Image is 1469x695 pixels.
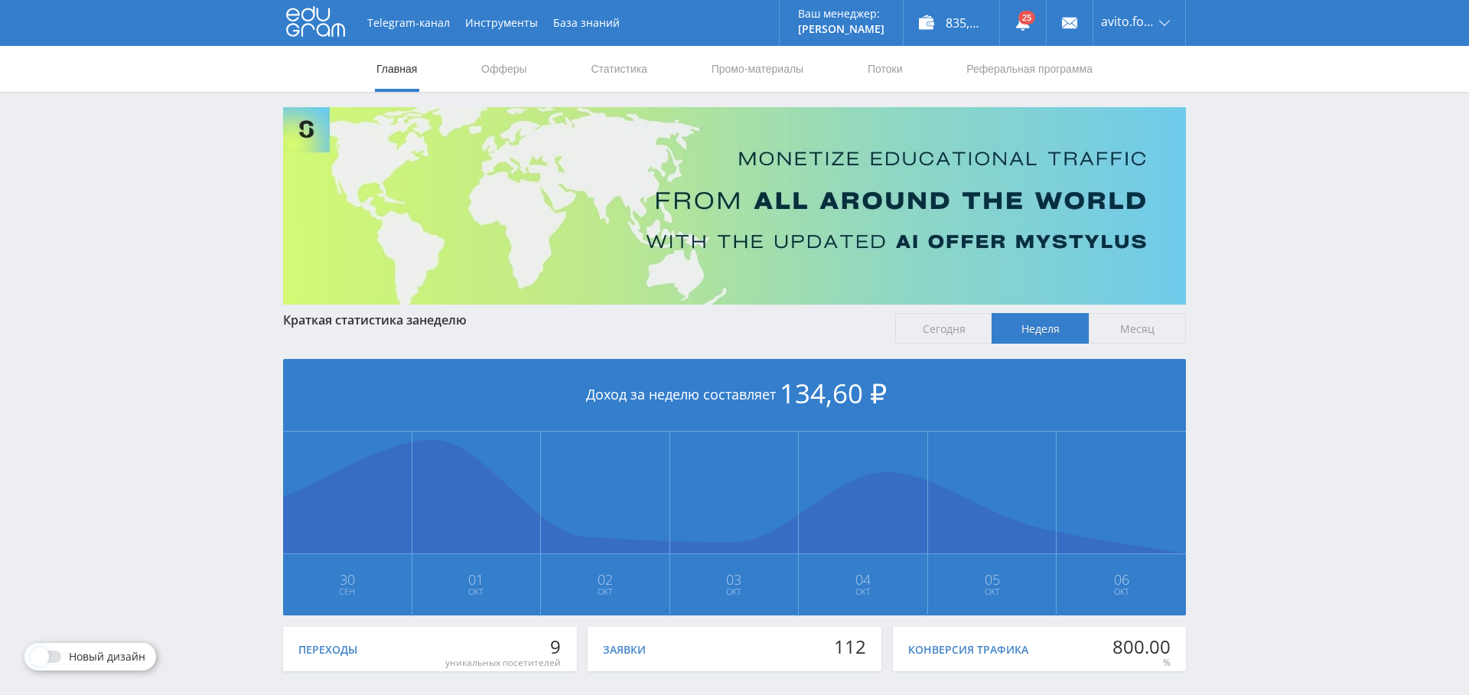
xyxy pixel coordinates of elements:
span: Окт [542,586,669,598]
span: Окт [413,586,540,598]
a: Главная [375,46,419,92]
span: avito.formulatraffica26 [1101,15,1155,28]
a: Реферальная программа [965,46,1094,92]
span: Окт [929,586,1056,598]
div: Заявки [603,644,646,656]
span: Окт [671,586,798,598]
div: Конверсия трафика [908,644,1028,656]
a: Потоки [866,46,904,92]
span: 01 [413,573,540,586]
span: 06 [1057,573,1185,586]
div: % [1112,657,1171,669]
a: Статистика [589,46,649,92]
span: 05 [929,573,1056,586]
div: Доход за неделю составляет [283,359,1186,432]
span: Неделя [992,313,1089,344]
div: Переходы [298,644,357,656]
div: Краткая статистика за [283,313,880,327]
span: Сегодня [895,313,992,344]
span: Новый дизайн [69,651,145,663]
p: Ваш менеджер: [798,8,884,20]
span: 30 [284,573,411,586]
span: 02 [542,573,669,586]
span: Месяц [1089,313,1186,344]
p: [PERSON_NAME] [798,23,884,35]
span: Окт [800,586,927,598]
span: 03 [671,573,798,586]
span: Окт [1057,586,1185,598]
a: Офферы [480,46,529,92]
span: неделю [419,312,467,328]
div: уникальных посетителей [445,657,561,669]
div: 9 [445,636,561,657]
span: Сен [284,586,411,598]
a: Промо-материалы [710,46,805,92]
div: 112 [834,636,866,657]
div: 800.00 [1112,636,1171,657]
img: Banner [283,107,1186,305]
span: 134,60 ₽ [780,375,887,411]
span: 04 [800,573,927,586]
